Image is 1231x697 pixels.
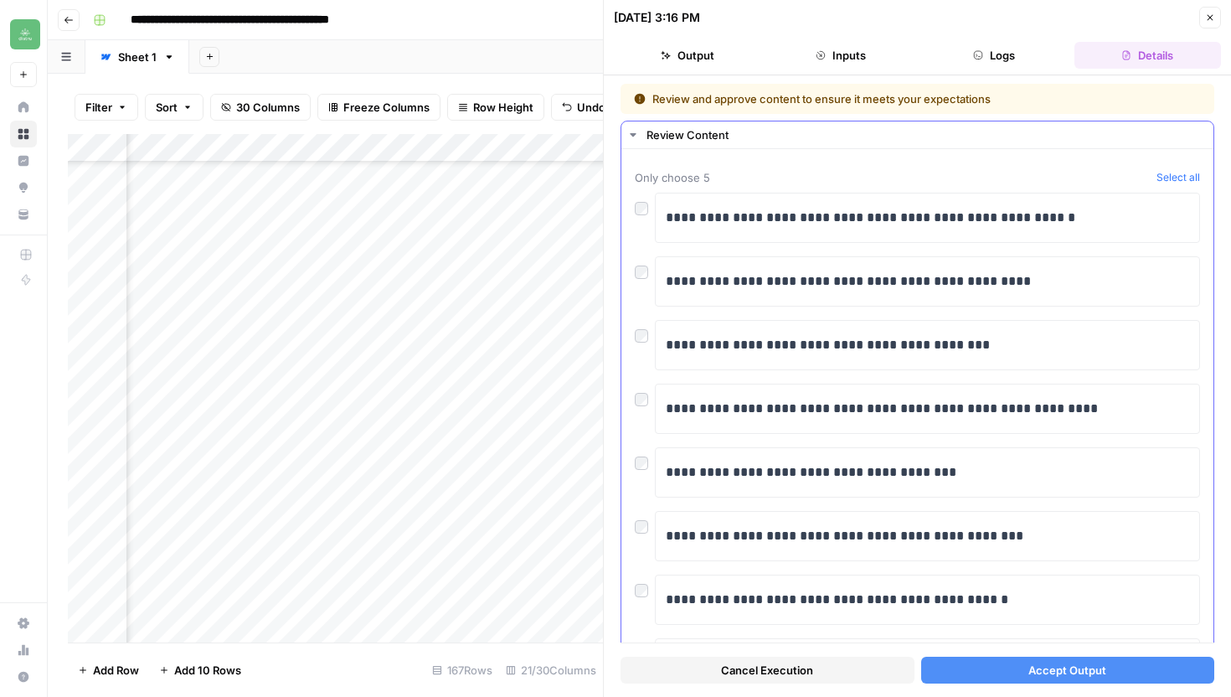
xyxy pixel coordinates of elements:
button: Output [614,42,760,69]
button: Select all [1156,169,1200,186]
a: Settings [10,610,37,637]
span: 30 Columns [236,99,300,116]
button: Help + Support [10,663,37,690]
span: Freeze Columns [343,99,430,116]
span: Filter [85,99,112,116]
div: [DATE] 3:16 PM [614,9,700,26]
div: Review Content [646,126,1203,143]
button: Accept Output [921,657,1215,684]
div: 167 Rows [425,657,499,684]
button: Add Row [68,657,149,684]
button: Inputs [767,42,914,69]
span: Accept Output [1028,662,1106,679]
a: Usage [10,637,37,663]
span: Only choose 5 [635,169,1150,186]
a: Your Data [10,201,37,228]
span: Add Row [93,662,139,679]
a: Home [10,94,37,121]
button: Add 10 Rows [149,657,251,684]
button: Row Height [447,94,544,121]
a: Opportunities [10,174,37,201]
button: Review Content [621,121,1213,148]
span: Row Height [473,99,533,116]
button: Sort [145,94,203,121]
a: Browse [10,121,37,147]
button: Workspace: Distru [10,13,37,55]
div: 21/30 Columns [499,657,603,684]
div: Review and approve content to ensure it meets your expectations [634,90,1096,107]
button: Filter [75,94,138,121]
div: Sheet 1 [118,49,157,65]
a: Insights [10,147,37,174]
button: Cancel Execution [621,657,914,684]
span: Cancel Execution [721,662,813,679]
img: Distru Logo [10,19,40,49]
span: Sort [156,99,178,116]
button: Details [1074,42,1221,69]
a: Sheet 1 [85,40,189,74]
button: Freeze Columns [317,94,440,121]
span: Undo [577,99,605,116]
button: Logs [921,42,1068,69]
button: Undo [551,94,616,121]
button: 30 Columns [210,94,311,121]
span: Add 10 Rows [174,662,241,679]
